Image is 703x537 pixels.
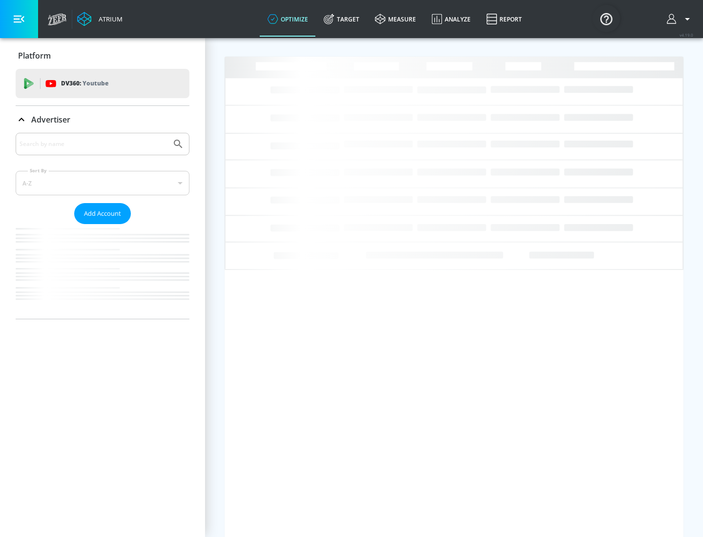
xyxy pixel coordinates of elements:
a: measure [367,1,424,37]
div: Platform [16,42,189,69]
div: Advertiser [16,133,189,319]
p: Advertiser [31,114,70,125]
span: v 4.19.0 [680,32,693,38]
div: Advertiser [16,106,189,133]
button: Add Account [74,203,131,224]
a: Report [478,1,530,37]
button: Open Resource Center [593,5,620,32]
a: Target [316,1,367,37]
div: DV360: Youtube [16,69,189,98]
span: Add Account [84,208,121,219]
input: Search by name [20,138,167,150]
p: DV360: [61,78,108,89]
label: Sort By [28,167,49,174]
div: Atrium [95,15,123,23]
div: A-Z [16,171,189,195]
p: Platform [18,50,51,61]
a: Atrium [77,12,123,26]
p: Youtube [83,78,108,88]
a: optimize [260,1,316,37]
nav: list of Advertiser [16,224,189,319]
a: Analyze [424,1,478,37]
